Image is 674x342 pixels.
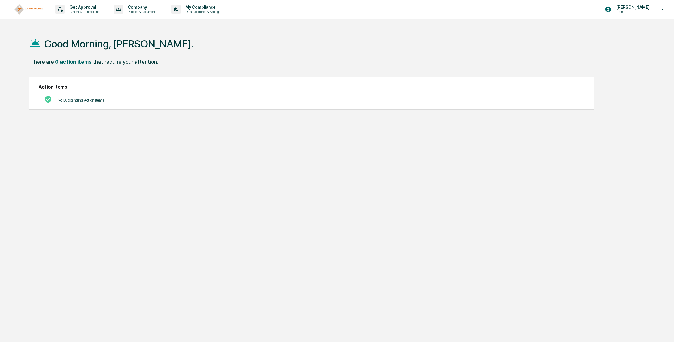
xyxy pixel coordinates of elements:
[58,98,104,102] p: No Outstanding Action Items
[181,5,223,10] p: My Compliance
[45,96,52,103] img: No Actions logo
[65,5,102,10] p: Get Approval
[181,10,223,14] p: Data, Deadlines & Settings
[123,5,159,10] p: Company
[44,38,194,50] h1: Good Morning, [PERSON_NAME].
[611,10,653,14] p: Users
[611,5,653,10] p: [PERSON_NAME]
[55,59,92,65] div: 0 action items
[30,59,54,65] div: There are
[65,10,102,14] p: Content & Transactions
[14,4,43,15] img: logo
[93,59,158,65] div: that require your attention.
[123,10,159,14] p: Policies & Documents
[39,84,584,90] h2: Action Items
